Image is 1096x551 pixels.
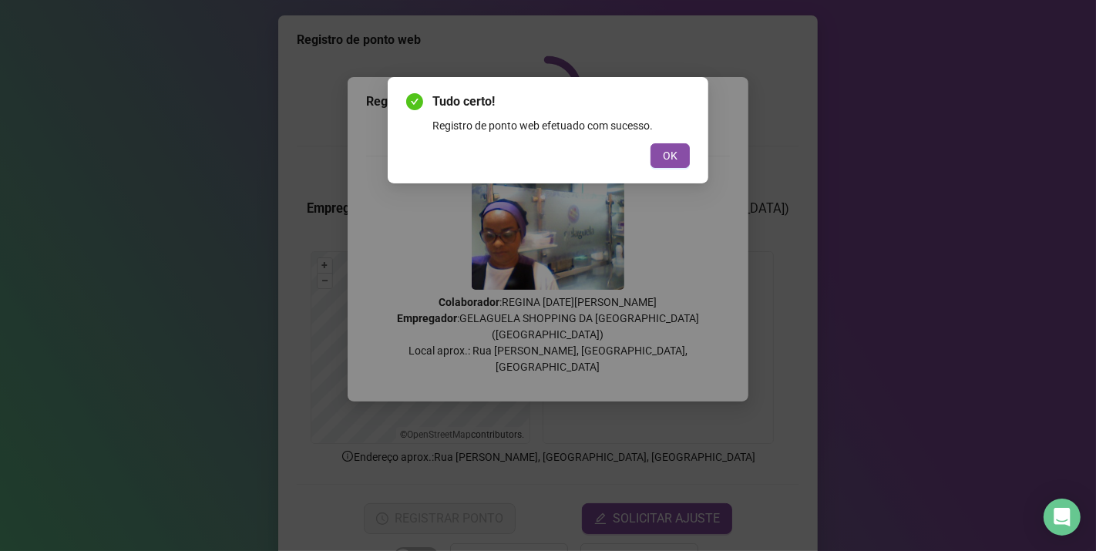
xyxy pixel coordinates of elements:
[432,117,690,134] div: Registro de ponto web efetuado com sucesso.
[651,143,690,168] button: OK
[1044,499,1081,536] div: Open Intercom Messenger
[432,92,690,111] span: Tudo certo!
[663,147,677,164] span: OK
[406,93,423,110] span: check-circle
